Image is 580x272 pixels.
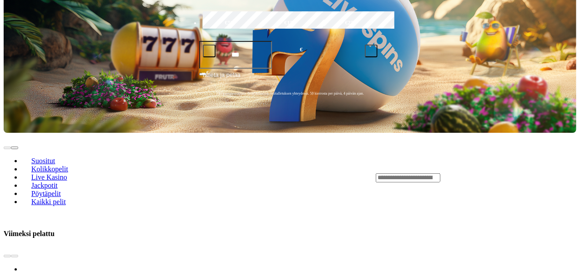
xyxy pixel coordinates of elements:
span: Live Kasino [28,173,71,181]
label: €150 [261,10,319,36]
span: Pöytäpelit [28,190,65,197]
input: Search [376,173,440,182]
button: Talleta ja pelaa [199,70,381,87]
a: Live Kasino [22,171,76,184]
button: next slide [11,255,18,257]
span: Kaikki pelit [28,198,70,206]
a: Jackpotit [22,179,67,192]
a: Suositut [22,154,65,168]
button: prev slide [4,255,11,257]
label: €50 [201,10,258,36]
button: prev slide [4,146,11,149]
nav: Lobby [4,141,358,213]
span: Kolikkopelit [28,165,72,173]
span: Talleta ja pelaa [202,71,241,87]
button: next slide [11,146,18,149]
span: Suositut [28,157,59,165]
label: €250 [322,10,380,36]
h3: Viimeksi pelattu [4,229,55,238]
button: plus icon [365,45,378,57]
button: minus icon [203,45,216,57]
header: Lobby [4,133,576,222]
span: € [300,45,303,54]
a: Kolikkopelit [22,162,77,176]
span: Jackpotit [28,181,61,189]
span: € [207,70,209,75]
